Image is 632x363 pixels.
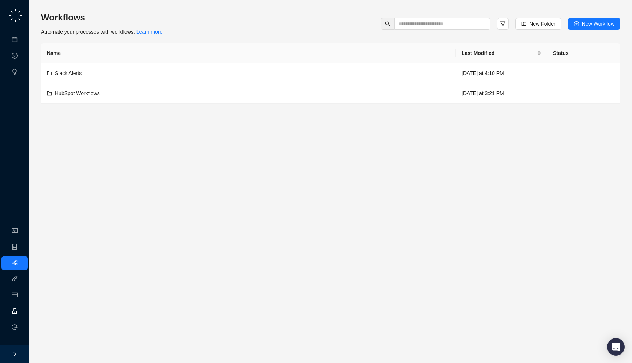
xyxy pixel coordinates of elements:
th: Status [547,43,620,63]
span: folder-add [521,21,526,26]
a: Learn more [136,29,163,35]
span: folder [47,71,52,76]
span: Slack Alerts [55,70,82,76]
span: Automate your processes with workflows. [41,29,162,35]
th: Name [41,43,456,63]
h3: Workflows [41,12,162,23]
th: Last Modified [456,43,547,63]
span: Last Modified [462,49,535,57]
span: folder [47,91,52,96]
span: right [12,352,17,357]
button: New Workflow [568,18,620,30]
span: search [385,21,390,26]
span: logout [12,324,18,330]
td: [DATE] at 4:10 PM [456,63,547,83]
div: Open Intercom Messenger [607,338,625,356]
span: New Folder [529,20,556,28]
img: logo-small-C4UdH2pc.png [7,7,24,24]
span: filter [500,21,506,27]
td: [DATE] at 3:21 PM [456,83,547,104]
span: New Workflow [582,20,614,28]
span: HubSpot Workflows [55,90,100,96]
button: New Folder [515,18,561,30]
span: plus-circle [574,21,579,26]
